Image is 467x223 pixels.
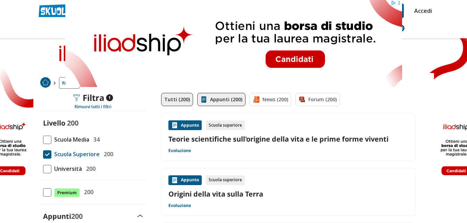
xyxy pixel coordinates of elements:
[206,120,245,130] div: Scuola superiore
[40,77,51,88] img: Home
[250,93,291,106] a: News (200)
[43,118,65,128] label: Livello
[54,188,80,197] span: Premium
[253,96,260,103] img: News filtro contenuto
[59,77,80,89] a: Ricerca
[168,203,191,208] a: Evoluzione
[206,175,245,185] div: Scuola superiore
[83,164,95,173] span: 200
[168,134,408,144] a: Teorie scientifiche sull'origine della vita e le prime forme viventi
[295,93,340,106] a: Forum (200)
[43,212,83,221] label: Appunti
[106,94,113,101] span: 1
[51,164,82,173] span: Università
[171,177,178,184] img: Appunti contenuto
[73,94,80,101] img: Filtra filtri mobile
[168,175,202,185] div: Appunto
[51,135,89,144] span: Scuola Media
[168,148,191,153] a: Evoluzione
[299,96,306,103] img: Forum filtro contenuto
[71,212,83,221] span: 200
[137,215,143,217] img: Apri e chiudi sezione
[91,135,100,144] span: 34
[67,118,78,128] span: 200
[200,96,207,103] img: Appunti filtro contenuto attivo
[101,150,113,159] span: 200
[197,93,245,106] a: Appunti (200)
[414,3,429,18] a: Accedi
[168,189,408,199] a: Origini della vita sulla Terra
[51,150,100,159] span: Scuola Superiore
[40,104,146,110] div: Rimuovi tutti i filtri
[81,188,93,197] span: 200
[171,122,178,129] img: Appunti contenuto
[73,93,113,103] div: Filtra
[161,93,193,106] a: Tutti (200)
[40,77,51,89] a: Home
[168,120,202,130] div: Appunto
